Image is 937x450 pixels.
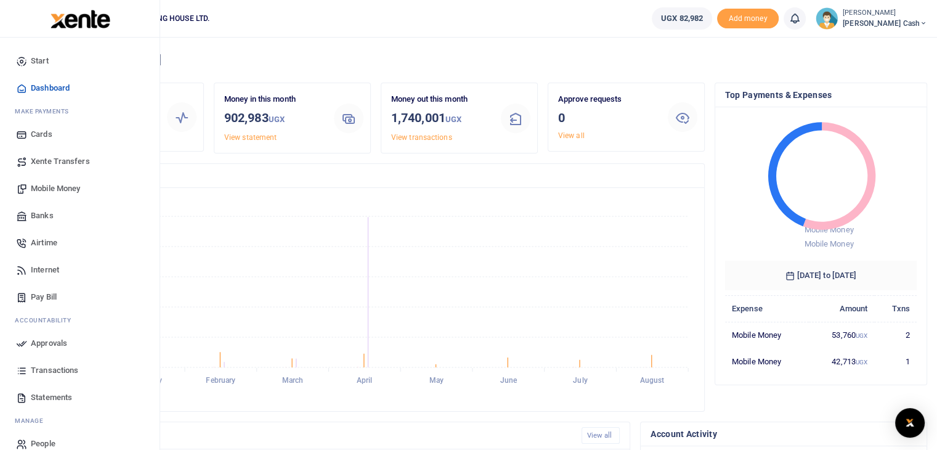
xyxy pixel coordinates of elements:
[445,115,461,124] small: UGX
[843,18,927,29] span: [PERSON_NAME] Cash
[856,359,867,366] small: UGX
[391,133,452,142] a: View transactions
[224,93,324,106] p: Money in this month
[31,438,55,450] span: People
[31,264,59,276] span: Internet
[558,131,585,140] a: View all
[24,316,71,325] span: countability
[809,322,875,348] td: 53,760
[717,13,779,22] a: Add money
[31,182,80,195] span: Mobile Money
[206,376,235,385] tspan: February
[10,411,150,430] li: M
[357,376,373,385] tspan: April
[47,53,927,67] h4: Hello [PERSON_NAME]
[391,93,491,106] p: Money out this month
[10,384,150,411] a: Statements
[725,322,809,348] td: Mobile Money
[10,311,150,330] li: Ac
[10,47,150,75] a: Start
[10,284,150,311] a: Pay Bill
[843,8,927,18] small: [PERSON_NAME]
[21,107,69,116] span: ake Payments
[10,175,150,202] a: Mobile Money
[725,88,917,102] h4: Top Payments & Expenses
[224,133,277,142] a: View statement
[725,295,809,322] th: Expense
[429,376,444,385] tspan: May
[717,9,779,29] span: Add money
[558,93,658,106] p: Approve requests
[21,416,44,425] span: anage
[816,7,838,30] img: profile-user
[651,427,917,441] h4: Account Activity
[804,239,853,248] span: Mobile Money
[725,348,809,374] td: Mobile Money
[10,229,150,256] a: Airtime
[31,391,72,404] span: Statements
[31,155,90,168] span: Xente Transfers
[874,348,917,374] td: 1
[647,7,717,30] li: Wallet ballance
[49,14,110,23] a: logo-small logo-large logo-large
[856,332,867,339] small: UGX
[558,108,658,127] h3: 0
[10,148,150,175] a: Xente Transfers
[10,256,150,284] a: Internet
[10,75,150,102] a: Dashboard
[51,10,110,28] img: logo-large
[31,337,67,350] span: Approvals
[224,108,324,129] h3: 902,983
[661,12,703,25] span: UGX 82,982
[725,261,917,290] h6: [DATE] to [DATE]
[31,128,52,141] span: Cards
[31,237,57,249] span: Airtime
[136,376,163,385] tspan: January
[582,427,620,444] a: View all
[500,376,517,385] tspan: June
[10,102,150,121] li: M
[804,225,853,234] span: Mobile Money
[31,82,70,94] span: Dashboard
[874,322,917,348] td: 2
[10,357,150,384] a: Transactions
[10,330,150,357] a: Approvals
[809,295,875,322] th: Amount
[31,291,57,303] span: Pay Bill
[282,376,304,385] tspan: March
[31,210,54,222] span: Banks
[652,7,712,30] a: UGX 82,982
[10,202,150,229] a: Banks
[573,376,587,385] tspan: July
[269,115,285,124] small: UGX
[391,108,491,129] h3: 1,740,001
[640,376,665,385] tspan: August
[874,295,917,322] th: Txns
[816,7,927,30] a: profile-user [PERSON_NAME] [PERSON_NAME] Cash
[717,9,779,29] li: Toup your wallet
[31,55,49,67] span: Start
[57,429,572,443] h4: Recent Transactions
[31,364,78,377] span: Transactions
[57,169,694,182] h4: Transactions Overview
[809,348,875,374] td: 42,713
[10,121,150,148] a: Cards
[895,408,925,438] div: Open Intercom Messenger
